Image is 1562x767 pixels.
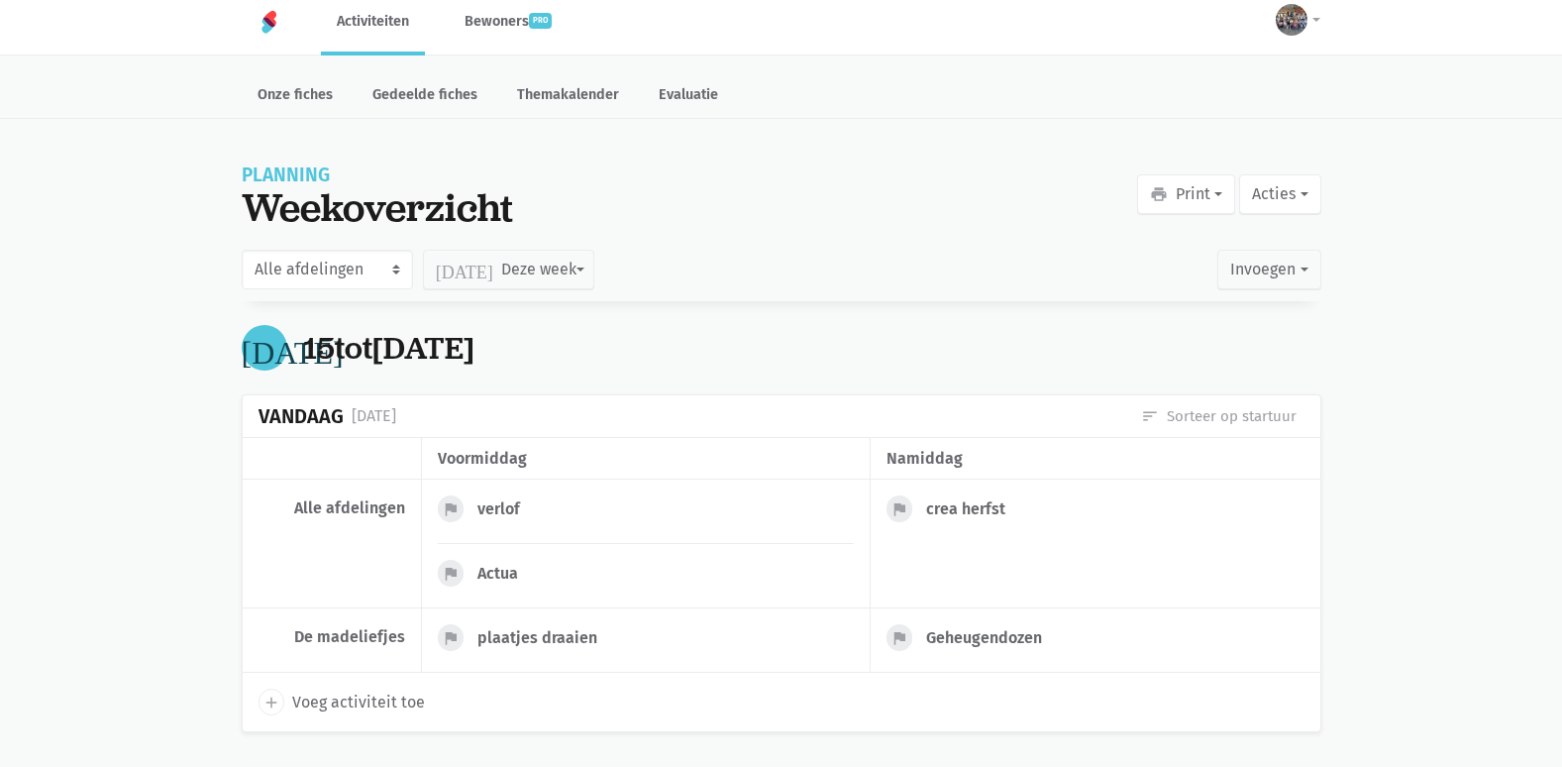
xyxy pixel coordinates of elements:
[1137,174,1235,214] button: Print
[890,629,908,647] i: flag
[372,327,474,369] span: [DATE]
[477,564,534,584] div: Actua
[1217,250,1320,289] button: Invoegen
[1239,174,1320,214] button: Acties
[357,75,493,118] a: Gedeelde fiches
[259,498,405,518] div: Alle afdelingen
[303,330,474,367] div: tot
[242,184,513,230] div: Weekoverzicht
[438,446,854,472] div: voormiddag
[501,75,635,118] a: Themakalender
[242,166,513,184] div: Planning
[352,403,396,429] div: [DATE]
[242,332,344,364] i: [DATE]
[886,446,1303,472] div: namiddag
[926,499,1021,519] div: crea herfst
[926,628,1058,648] div: Geheugendozen
[262,694,280,712] i: add
[242,75,349,118] a: Onze fiches
[292,690,425,715] span: Voeg activiteit toe
[442,500,460,518] i: flag
[477,499,536,519] div: verlof
[258,10,281,34] img: Home
[436,261,493,278] i: [DATE]
[477,628,613,648] div: plaatjes draaien
[259,627,405,647] div: De madeliefjes
[259,689,425,714] a: add Voeg activiteit toe
[423,250,594,289] button: Deze week
[890,500,908,518] i: flag
[529,13,552,29] span: pro
[1141,407,1159,425] i: sort
[1150,185,1168,203] i: print
[1141,405,1297,427] a: Sorteer op startuur
[643,75,734,118] a: Evaluatie
[442,629,460,647] i: flag
[303,327,335,369] span: 15
[259,405,344,428] div: Vandaag
[442,565,460,583] i: flag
